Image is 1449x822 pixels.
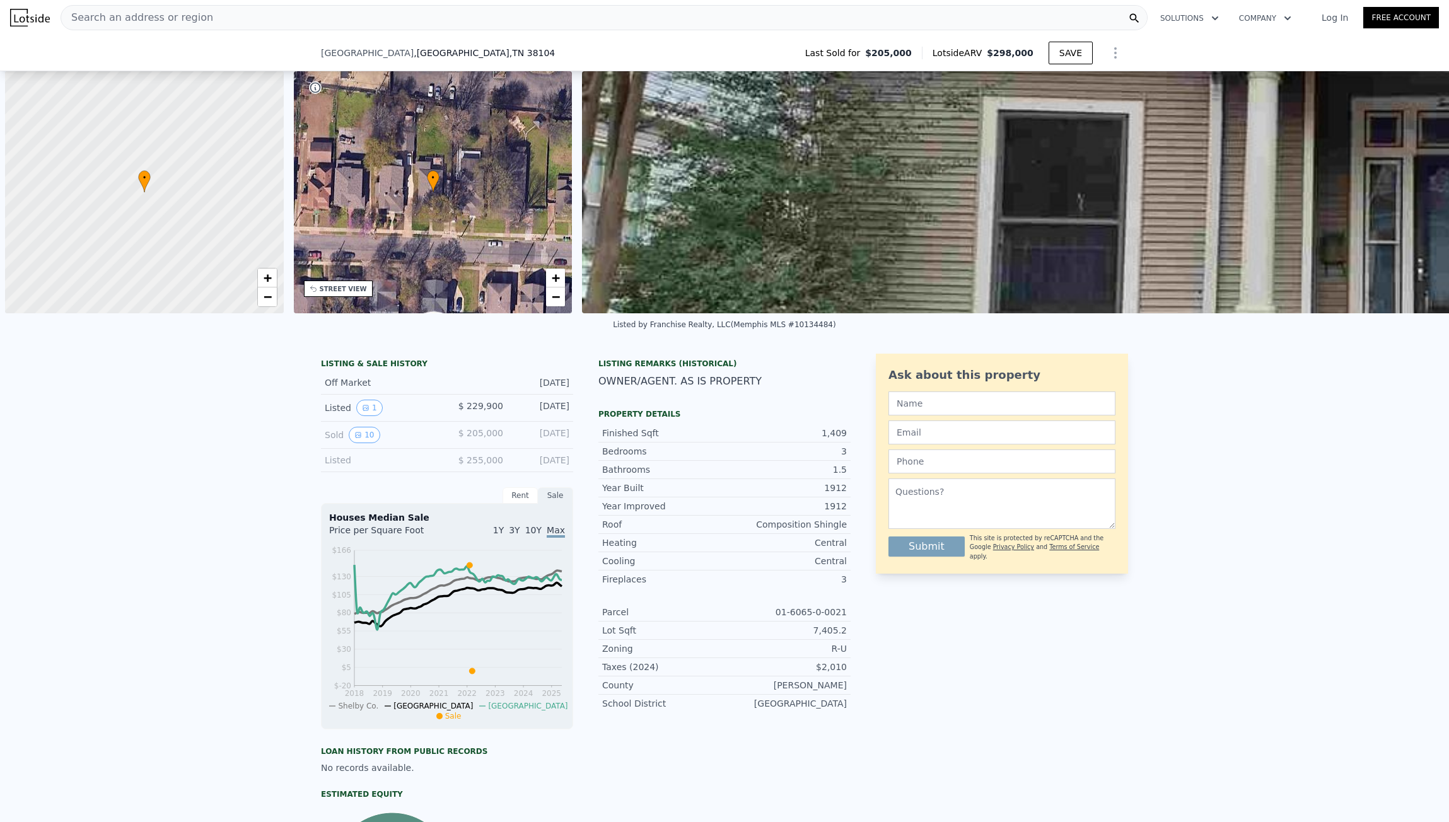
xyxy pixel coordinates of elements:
[1049,42,1093,64] button: SAVE
[258,287,277,306] a: Zoom out
[933,47,987,59] span: Lotside ARV
[724,679,847,692] div: [PERSON_NAME]
[724,697,847,710] div: [GEOGRAPHIC_DATA]
[724,606,847,618] div: 01-6065-0-0021
[321,47,414,59] span: [GEOGRAPHIC_DATA]
[993,543,1034,550] a: Privacy Policy
[457,689,477,698] tspan: 2022
[486,689,505,698] tspan: 2023
[401,689,421,698] tspan: 2020
[320,284,367,294] div: STREET VIEW
[1229,7,1301,30] button: Company
[414,47,555,59] span: , [GEOGRAPHIC_DATA]
[509,48,555,58] span: , TN 38104
[429,689,449,698] tspan: 2021
[602,606,724,618] div: Parcel
[503,487,538,504] div: Rent
[427,172,439,183] span: •
[724,427,847,439] div: 1,409
[329,524,447,544] div: Price per Square Foot
[724,555,847,567] div: Central
[321,761,573,774] div: No records available.
[337,627,351,635] tspan: $55
[493,525,504,535] span: 1Y
[552,270,560,286] span: +
[724,482,847,494] div: 1912
[61,10,213,25] span: Search an address or region
[987,48,1033,58] span: $298,000
[602,573,724,586] div: Fireplaces
[602,536,724,549] div: Heating
[724,573,847,586] div: 3
[138,172,151,183] span: •
[321,359,573,371] div: LISTING & SALE HISTORY
[538,487,573,504] div: Sale
[258,269,277,287] a: Zoom in
[513,400,569,416] div: [DATE]
[865,47,912,59] span: $205,000
[138,170,151,192] div: •
[329,511,565,524] div: Houses Median Sale
[1103,40,1128,66] button: Show Options
[337,645,351,654] tspan: $30
[547,525,565,538] span: Max
[602,697,724,710] div: School District
[514,689,533,698] tspan: 2024
[602,679,724,692] div: County
[513,454,569,466] div: [DATE]
[10,9,50,26] img: Lotside
[1150,7,1229,30] button: Solutions
[613,320,835,329] div: Listed by Franchise Realty, LLC (Memphis MLS #10134484)
[888,420,1115,444] input: Email
[888,366,1115,384] div: Ask about this property
[602,500,724,512] div: Year Improved
[458,428,503,438] span: $ 205,000
[542,689,561,698] tspan: 2025
[393,702,473,710] span: [GEOGRAPHIC_DATA]
[356,400,383,416] button: View historical data
[602,482,724,494] div: Year Built
[1363,7,1439,28] a: Free Account
[602,555,724,567] div: Cooling
[888,536,965,557] button: Submit
[724,500,847,512] div: 1912
[427,170,439,192] div: •
[602,642,724,655] div: Zoning
[1049,543,1099,550] a: Terms of Service
[513,376,569,389] div: [DATE]
[970,534,1115,561] div: This site is protected by reCAPTCHA and the Google and apply.
[509,525,520,535] span: 3Y
[332,546,351,555] tspan: $166
[325,376,437,389] div: Off Market
[458,401,503,411] span: $ 229,900
[525,525,542,535] span: 10Y
[325,400,437,416] div: Listed
[325,427,437,443] div: Sold
[598,409,851,419] div: Property details
[546,287,565,306] a: Zoom out
[724,536,847,549] div: Central
[325,454,437,466] div: Listed
[263,270,271,286] span: +
[602,624,724,637] div: Lot Sqft
[345,689,364,698] tspan: 2018
[342,663,351,672] tspan: $5
[513,427,569,443] div: [DATE]
[552,289,560,304] span: −
[488,702,567,710] span: [GEOGRAPHIC_DATA]
[334,681,351,690] tspan: $-20
[598,359,851,369] div: Listing Remarks (Historical)
[602,518,724,531] div: Roof
[602,463,724,476] div: Bathrooms
[602,427,724,439] div: Finished Sqft
[602,445,724,458] div: Bedrooms
[321,789,573,799] div: Estimated Equity
[263,289,271,304] span: −
[805,47,866,59] span: Last Sold for
[445,712,462,721] span: Sale
[724,463,847,476] div: 1.5
[598,374,851,389] div: OWNER/AGENT. AS IS PROPERTY
[724,642,847,655] div: R-U
[321,746,573,756] div: Loan history from public records
[338,702,378,710] span: Shelby Co.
